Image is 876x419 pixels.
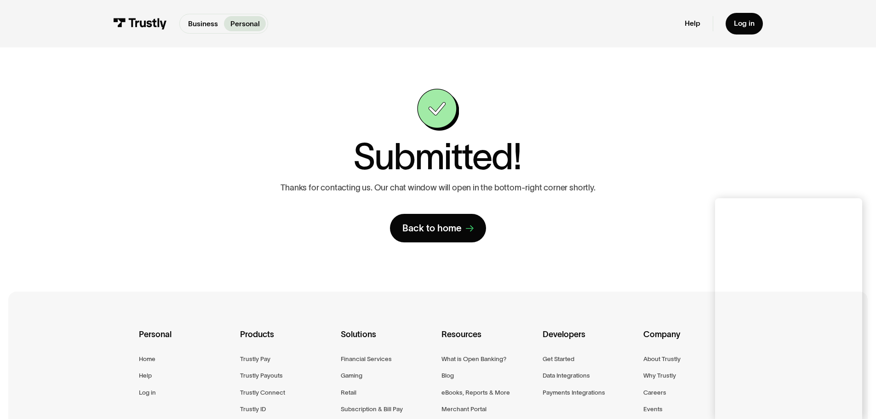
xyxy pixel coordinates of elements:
[643,387,666,398] a: Careers
[441,404,487,414] a: Merchant Portal
[341,387,356,398] a: Retail
[341,328,434,354] div: Solutions
[139,370,152,381] a: Help
[240,387,285,398] a: Trustly Connect
[715,198,862,419] iframe: Chat Window
[240,404,266,414] a: Trustly ID
[543,370,590,381] a: Data Integrations
[341,404,403,414] a: Subscription & Bill Pay
[139,354,155,364] a: Home
[643,370,676,381] a: Why Trustly
[240,328,333,354] div: Products
[643,354,681,364] a: About Trustly
[281,183,595,193] p: Thanks for contacting us. Our chat window will open in the bottom-right corner shortly.
[734,19,755,28] div: Log in
[441,387,510,398] a: eBooks, Reports & More
[182,16,224,31] a: Business
[341,370,362,381] a: Gaming
[240,354,270,364] a: Trustly Pay
[543,387,605,398] a: Payments Integrations
[240,370,283,381] a: Trustly Payouts
[441,354,506,364] a: What is Open Banking?
[685,19,700,28] a: Help
[353,139,521,175] h1: Submitted!
[543,354,574,364] a: Get Started
[402,222,462,234] div: Back to home
[441,370,454,381] a: Blog
[726,13,763,34] a: Log in
[224,16,266,31] a: Personal
[390,214,487,242] a: Back to home
[341,354,392,364] a: Financial Services
[139,328,232,354] div: Personal
[643,404,663,414] a: Events
[441,328,535,354] div: Resources
[643,328,737,354] div: Company
[113,18,167,29] img: Trustly Logo
[230,18,260,29] p: Personal
[139,387,156,398] a: Log in
[188,18,218,29] p: Business
[543,328,636,354] div: Developers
